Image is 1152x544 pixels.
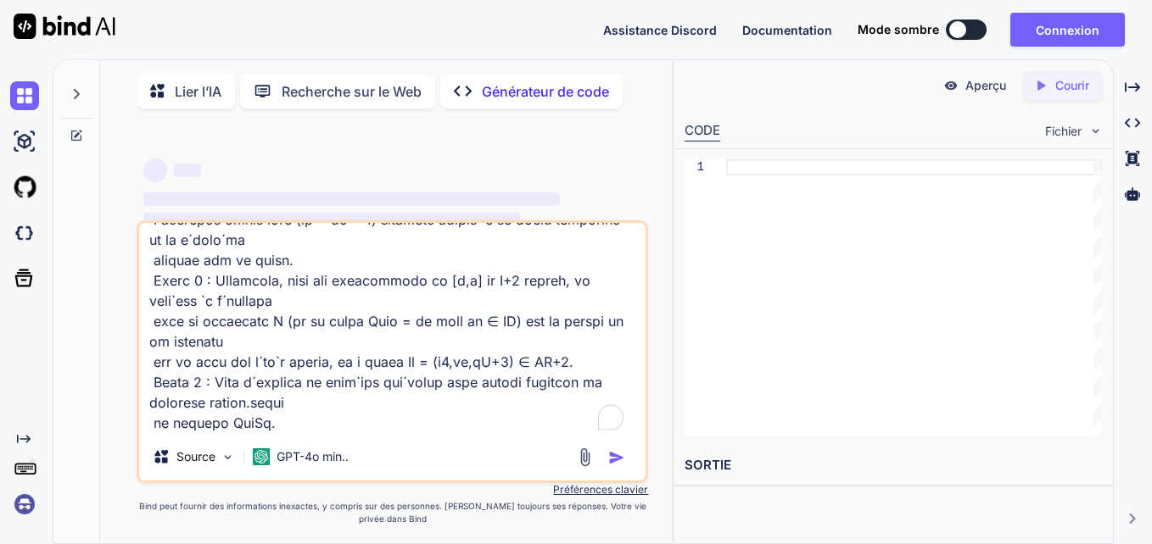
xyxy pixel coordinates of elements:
span: Fichier [1045,123,1082,140]
div: CODE [685,121,720,142]
button: Documentation [742,21,832,39]
img: icône [608,449,625,466]
span: ‌ [143,213,519,226]
p: Recherche sur le Web [282,81,422,102]
h2: SORTIE [674,446,1112,486]
span: ‌ [143,158,167,182]
div: 1 [685,159,704,175]
p: Lier l’IA [175,81,221,102]
img: GPT-4o mini [253,448,270,465]
img: Connexion [10,490,39,519]
span: Assistance Discord [603,23,717,37]
img: Aperçu [943,78,959,93]
p: Générateur de code [482,81,609,102]
span: ‌ [174,164,201,177]
p: Source [176,448,215,465]
img: Ai-Studio [10,127,39,156]
p: Bind peut fournir des informations inexactes, y compris sur des personnes. [PERSON_NAME] toujours... [137,500,648,525]
span: Documentation [742,23,832,37]
img: githubLight [10,173,39,202]
p: Préférences clavier [137,483,648,497]
font: GPT-4o min.. [277,449,349,464]
img: bavarder [10,81,39,110]
button: Assistance Discord [603,21,717,39]
img: darkCloudIdeIcon [10,219,39,247]
textarea: Pour enrichir les interactions avec les lecteurs d’écran, veuillez activer l’accessibilité dans l... [139,223,646,433]
p: Aperçu [965,77,1006,94]
p: Courir [1055,77,1089,94]
span: ‌ [143,192,560,206]
button: Connexion [1010,13,1125,47]
img: Choisissez des modèles [221,450,235,464]
img: Lier l’IA [14,14,115,39]
span: Mode sombre [858,21,939,38]
img: chevron vers le bas [1088,124,1103,138]
img: attachement [575,447,595,467]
